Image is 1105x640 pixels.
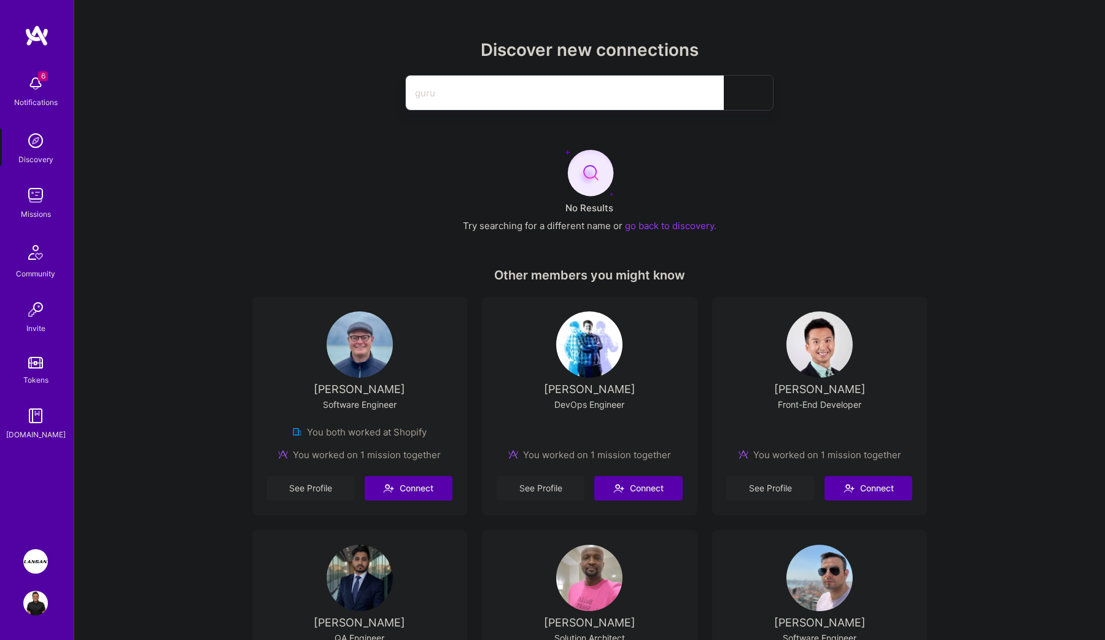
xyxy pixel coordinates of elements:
div: You worked on 1 mission together [508,448,671,461]
div: Community [16,267,55,280]
div: [PERSON_NAME] [544,616,635,629]
button: Connect [824,476,912,501]
div: Tokens [23,373,48,386]
div: Software Engineer [323,398,397,411]
img: Community [21,238,50,267]
div: Other members you might know [252,269,928,282]
a: See Profile [727,476,815,501]
img: No Results [565,150,614,196]
a: See Profile [497,476,584,501]
img: User Avatar [786,545,853,611]
div: [PERSON_NAME] [314,616,405,629]
img: guide book [23,404,48,428]
img: bell [23,71,48,96]
div: Invite [26,322,45,335]
div: DevOps Engineer [554,398,624,411]
img: User Avatar [23,591,48,615]
div: You both worked at Shopify [292,426,427,439]
div: [PERSON_NAME] [774,383,866,396]
img: mission icon [278,450,288,459]
img: User Avatar [327,545,393,611]
i: icon Close [907,544,915,551]
div: Missions [21,208,51,220]
i: icon Close [677,544,684,551]
i: icon Connect [383,483,394,494]
div: Try searching for a different name or [463,219,716,232]
a: User Avatar [20,591,51,615]
img: User Avatar [786,311,853,378]
div: [DOMAIN_NAME] [6,428,66,441]
img: Invite [23,297,48,322]
div: You worked on 1 mission together [278,448,441,461]
img: teamwork [23,183,48,208]
img: User Avatar [327,311,393,378]
div: Front-End Developer [778,398,861,411]
div: [PERSON_NAME] [314,383,405,396]
div: [PERSON_NAME] [544,383,635,396]
div: Discovery [18,153,53,166]
input: Search builders by name [415,77,715,109]
div: Notifications [14,96,58,109]
i: icon Close [907,310,915,318]
div: You worked on 1 mission together [739,448,901,461]
img: discovery [23,128,48,153]
i: icon Close [677,310,684,318]
i: icon Connect [613,483,624,494]
img: User Avatar [556,311,622,378]
i: icon SearchPurple [741,85,756,100]
img: logo [25,25,49,47]
button: go back to discovery. [625,219,716,232]
button: Connect [594,476,682,501]
button: Connect [365,476,452,501]
i: icon Close [448,310,455,318]
a: See Profile [267,476,355,501]
img: mission icon [508,450,518,459]
img: Langan: AI-Copilot for Environmental Site Assessment [23,549,48,574]
i: icon Close [448,544,455,551]
h2: Discover new connections [252,40,928,60]
div: [PERSON_NAME] [774,616,866,629]
i: icon Connect [843,483,855,494]
img: tokens [28,357,43,369]
div: No Results [565,201,613,214]
img: company icon [292,427,302,437]
a: Langan: AI-Copilot for Environmental Site Assessment [20,549,51,574]
span: 6 [38,71,48,81]
img: mission icon [739,450,748,459]
img: User Avatar [556,545,622,611]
